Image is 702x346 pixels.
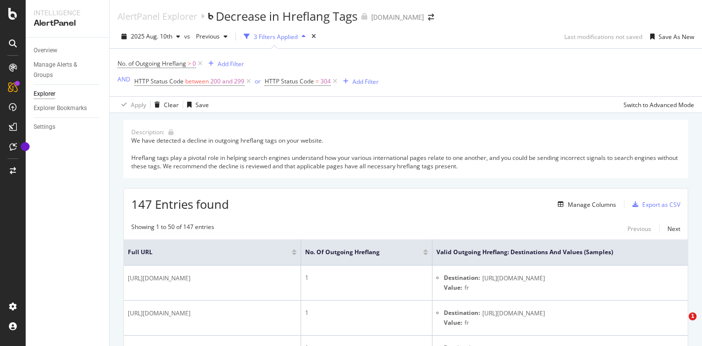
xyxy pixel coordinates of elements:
button: Manage Columns [554,198,616,210]
div: Manage Columns [568,200,616,209]
span: 0 [193,57,196,71]
div: Save As New [659,33,694,41]
div: Destination: [444,308,480,318]
button: Switch to Advanced Mode [620,97,694,113]
a: Overview [34,45,102,56]
div: Explorer [34,89,55,99]
button: or [255,77,261,86]
div: We have detected a decline in outgoing hreflang tags on your website. Hreflang tags play a pivota... [131,136,680,170]
span: Full URL [128,248,277,257]
button: AND [117,75,130,84]
div: Decrease in Hreflang Tags [216,8,357,25]
span: = [315,77,319,85]
div: Showing 1 to 50 of 147 entries [131,223,214,234]
span: Valid Outgoing Hreflang: Destinations and Values (Samples) [436,248,669,257]
span: No. of Outgoing Hreflang [117,59,186,68]
div: Clear [164,101,179,109]
span: 147 Entries found [131,196,229,212]
div: 1 [305,273,428,282]
div: Previous [627,225,651,233]
div: 3 Filters Applied [254,33,298,41]
div: Manage Alerts & Groups [34,60,93,80]
div: Intelligence [34,8,101,18]
span: [URL][DOMAIN_NAME] [482,273,545,283]
div: Next [667,225,680,233]
span: [URL][DOMAIN_NAME] [128,308,191,318]
div: Settings [34,122,55,132]
span: > [188,59,191,68]
button: Previous [192,29,232,44]
a: Settings [34,122,102,132]
span: [URL][DOMAIN_NAME] [482,308,545,318]
div: Save [195,101,209,109]
button: Clear [151,97,179,113]
a: Explorer [34,89,102,99]
a: Manage Alerts & Groups [34,60,102,80]
iframe: Intercom live chat [668,312,692,336]
div: Tooltip anchor [21,142,30,151]
a: Explorer Bookmarks [34,103,102,114]
div: [DOMAIN_NAME] [371,12,424,22]
a: AlertPanel Explorer [117,11,197,22]
div: Value: [444,283,462,292]
button: Add Filter [339,76,379,87]
span: 1 [689,312,697,320]
span: [URL][DOMAIN_NAME] [128,273,191,283]
div: Overview [34,45,57,56]
div: AlertPanel [34,18,101,29]
div: or [255,77,261,85]
span: 2025 Aug. 10th [131,32,172,40]
div: AND [117,75,130,83]
div: Switch to Advanced Mode [624,101,694,109]
div: Destination: [444,273,480,283]
button: Add Filter [204,58,244,70]
div: Apply [131,101,146,109]
div: Explorer Bookmarks [34,103,87,114]
span: No. of Outgoing Hreflang [305,248,408,257]
span: vs [184,32,192,40]
div: Last modifications not saved [564,33,642,41]
span: 200 and 299 [210,75,244,88]
button: 3 Filters Applied [240,29,310,44]
button: Save As New [646,29,694,44]
div: Add Filter [218,60,244,68]
div: Export as CSV [642,200,680,209]
div: fr [444,283,684,292]
span: 304 [320,75,331,88]
button: Save [183,97,209,113]
div: Add Filter [352,77,379,86]
button: Export as CSV [628,196,680,212]
span: Previous [192,32,220,40]
div: Description: [131,128,164,136]
div: fr [444,318,684,327]
button: Apply [117,97,146,113]
button: 2025 Aug. 10th [117,29,184,44]
div: times [310,32,318,41]
button: Next [667,223,680,234]
button: Previous [627,223,651,234]
div: 1 [305,308,428,317]
div: Value: [444,318,462,327]
div: arrow-right-arrow-left [428,14,434,21]
span: HTTP Status Code [134,77,184,85]
span: HTTP Status Code [265,77,314,85]
span: between [185,77,209,85]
